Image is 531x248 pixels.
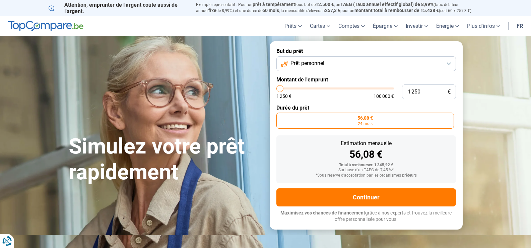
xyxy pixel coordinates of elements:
[463,16,504,36] a: Plus d'infos
[369,16,402,36] a: Épargne
[432,16,463,36] a: Énergie
[280,16,306,36] a: Prêts
[276,105,456,111] label: Durée du prêt
[208,8,216,13] span: fixe
[276,210,456,223] p: grâce à nos experts et trouvez la meilleure offre personnalisée pour vous.
[358,122,373,126] span: 24 mois
[316,2,334,7] span: 12.500 €
[282,141,451,146] div: Estimation mensuelle
[276,94,291,99] span: 1 250 €
[448,89,451,95] span: €
[262,8,279,13] span: 60 mois
[282,163,451,168] div: Total à rembourser: 1 345,92 €
[49,2,188,14] p: Attention, emprunter de l'argent coûte aussi de l'argent.
[306,16,334,36] a: Cartes
[276,48,456,54] label: But du prêt
[374,94,394,99] span: 100 000 €
[69,134,262,185] h1: Simulez votre prêt rapidement
[276,76,456,83] label: Montant de l'emprunt
[282,149,451,160] div: 56,08 €
[357,116,373,120] span: 56,08 €
[354,8,439,13] span: montant total à rembourser de 15.438 €
[276,56,456,71] button: Prêt personnel
[282,168,451,173] div: Sur base d'un TAEG de 7,45 %*
[253,2,295,7] span: prêt à tempérament
[325,8,340,13] span: 257,3 €
[196,2,483,14] p: Exemple représentatif : Pour un tous but de , un (taux débiteur annuel de 8,99%) et une durée de ...
[282,173,451,178] div: *Sous réserve d'acceptation par les organismes prêteurs
[340,2,434,7] span: TAEG (Taux annuel effectif global) de 8,99%
[276,188,456,206] button: Continuer
[280,210,365,215] span: Maximisez vos chances de financement
[513,16,527,36] a: fr
[334,16,369,36] a: Comptes
[8,21,83,32] img: TopCompare
[402,16,432,36] a: Investir
[290,60,324,67] span: Prêt personnel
